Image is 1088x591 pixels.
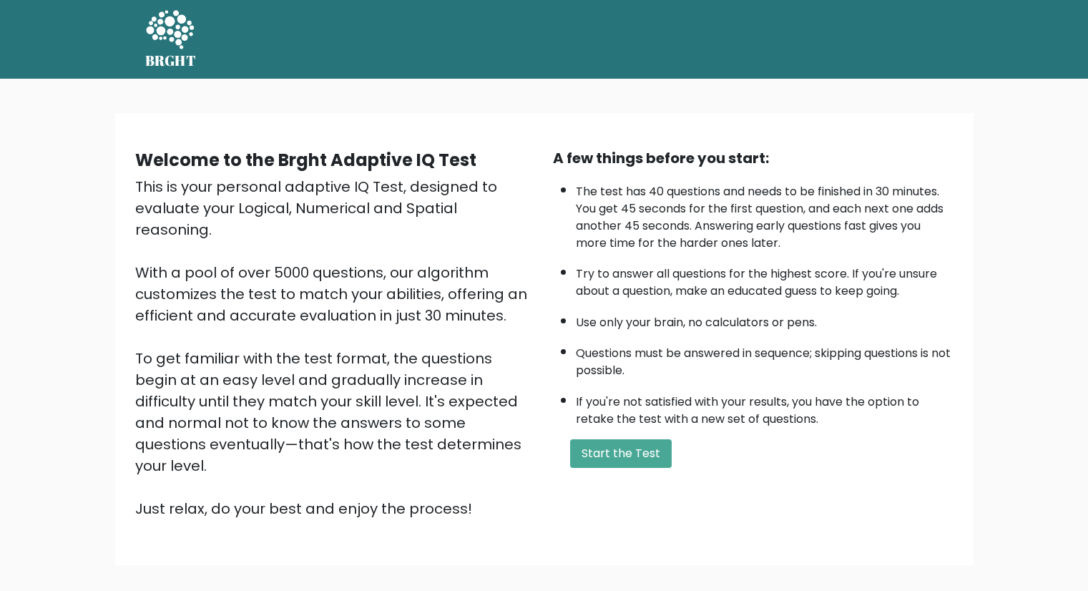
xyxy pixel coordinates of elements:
[145,52,197,69] h5: BRGHT
[576,176,954,252] li: The test has 40 questions and needs to be finished in 30 minutes. You get 45 seconds for the firs...
[576,338,954,379] li: Questions must be answered in sequence; skipping questions is not possible.
[570,439,672,468] button: Start the Test
[576,258,954,300] li: Try to answer all questions for the highest score. If you're unsure about a question, make an edu...
[553,147,954,169] div: A few things before you start:
[576,307,954,331] li: Use only your brain, no calculators or pens.
[135,148,476,172] b: Welcome to the Brght Adaptive IQ Test
[145,6,197,73] a: BRGHT
[576,386,954,428] li: If you're not satisfied with your results, you have the option to retake the test with a new set ...
[135,176,536,519] div: This is your personal adaptive IQ Test, designed to evaluate your Logical, Numerical and Spatial ...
